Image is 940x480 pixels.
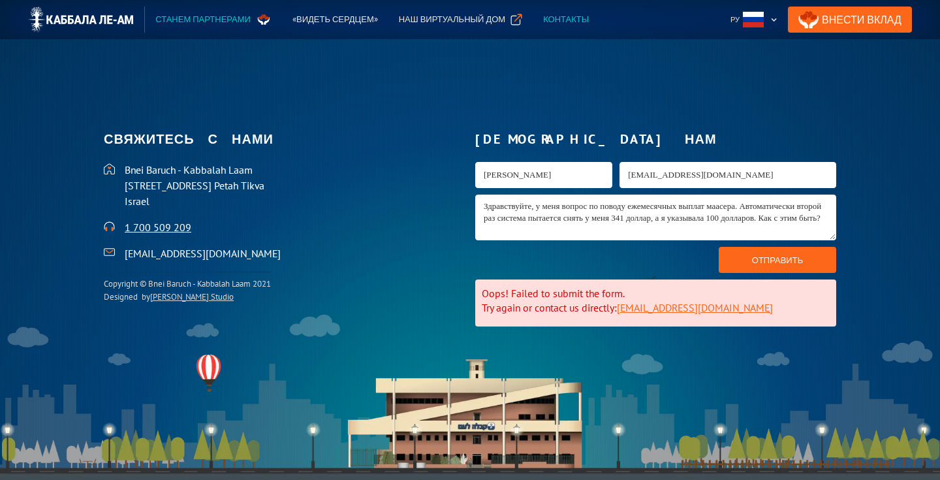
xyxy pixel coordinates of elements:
div: kab1-Russian failure [475,280,836,327]
h2: [DEMOGRAPHIC_DATA] нам [475,126,836,152]
a: 1 700 509 209 [125,221,191,234]
a: [PERSON_NAME] Studio [150,291,234,302]
a: [EMAIL_ADDRESS][DOMAIN_NAME] [125,247,281,260]
div: Copyright © Bnei Baruch - Kabbalah Laam 2021 [104,278,271,291]
a: Наш виртуальный дом [388,7,533,33]
div: «Видеть сердцем» [292,13,378,26]
a: [EMAIL_ADDRESS][DOMAIN_NAME] [617,301,773,314]
input: Электронная почта [619,162,836,188]
div: Наш виртуальный дом [399,13,505,26]
div: Ру [730,13,740,26]
p: Oops! Failed to submit the form. Try again or contact us directly: [482,286,830,315]
div: Контакты [543,13,589,26]
form: kab1-Russian [475,162,836,273]
div: Designed by [104,291,271,304]
p: Bnei Baruch - Kabbalah Laam [STREET_ADDRESS] Petah Tikva Israel [125,162,465,209]
a: Станем партнерами [145,7,282,33]
h2: Свяжитесь с нами [104,126,465,152]
div: Ру [725,7,783,33]
input: Имя [475,162,612,188]
div: Станем партнерами [155,13,251,26]
a: «Видеть сердцем» [282,7,388,33]
a: Контакты [533,7,599,33]
a: Внести Вклад [788,7,912,33]
input: Отправить [719,247,836,273]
